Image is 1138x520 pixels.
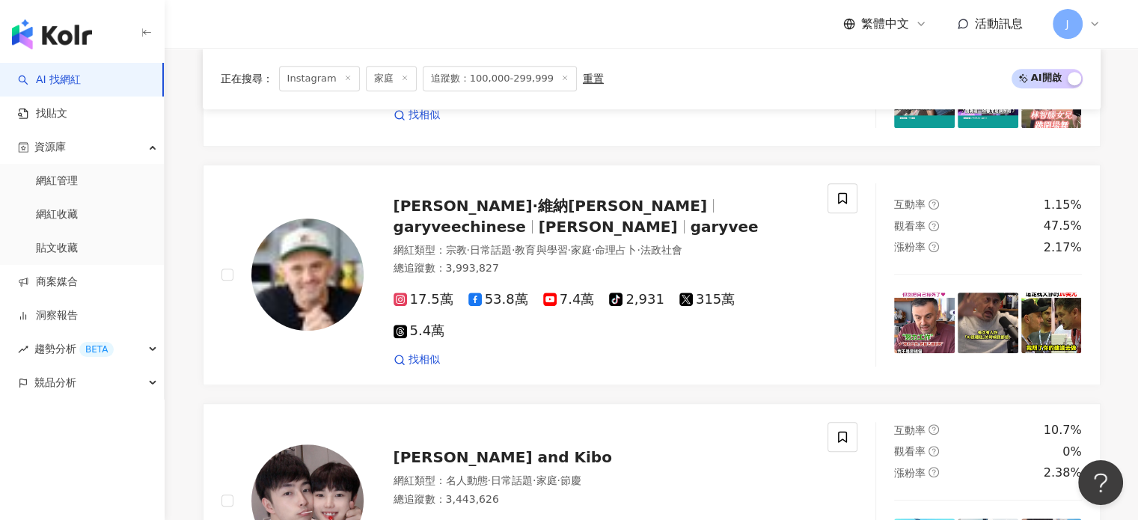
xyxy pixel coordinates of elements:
[394,261,810,276] div: 總追蹤數 ： 3,993,827
[640,244,682,256] span: 法政社會
[929,221,939,231] span: question-circle
[1044,422,1082,438] div: 10.7%
[1078,460,1123,505] iframe: Help Scout Beacon - Open
[203,165,1101,386] a: KOL Avatar[PERSON_NAME]·維納[PERSON_NAME]garyveechinese[PERSON_NAME]garyvee網紅類型：宗教·日常話題·教育與學習·家庭·命理...
[1021,293,1082,353] img: post-image
[929,242,939,252] span: question-circle
[894,467,926,479] span: 漲粉率
[394,243,810,258] div: 網紅類型 ：
[394,474,810,489] div: 網紅類型 ：
[894,241,926,253] span: 漲粉率
[18,106,67,121] a: 找貼文
[592,244,595,256] span: ·
[34,366,76,400] span: 競品分析
[446,244,467,256] span: 宗教
[394,197,707,215] span: [PERSON_NAME]·維納[PERSON_NAME]
[557,474,560,486] span: ·
[394,108,440,123] a: 找相似
[1065,16,1068,32] span: J
[221,73,273,85] span: 正在搜尋 ：
[679,292,735,308] span: 315萬
[1044,465,1082,481] div: 2.38%
[79,342,114,357] div: BETA
[18,73,81,88] a: searchAI 找網紅
[929,446,939,456] span: question-circle
[929,424,939,435] span: question-circle
[894,424,926,436] span: 互動率
[958,293,1018,353] img: post-image
[394,352,440,367] a: 找相似
[279,66,360,91] span: Instagram
[894,220,926,232] span: 觀看率
[583,73,604,85] div: 重置
[1044,239,1082,256] div: 2.17%
[470,244,512,256] span: 日常話題
[861,16,909,32] span: 繁體中文
[409,108,440,123] span: 找相似
[515,244,567,256] span: 教育與學習
[446,474,488,486] span: 名人動態
[609,292,664,308] span: 2,931
[539,218,678,236] span: [PERSON_NAME]
[533,474,536,486] span: ·
[394,492,810,507] div: 總追蹤數 ： 3,443,626
[34,130,66,164] span: 資源庫
[1044,218,1082,234] div: 47.5%
[409,352,440,367] span: 找相似
[543,292,595,308] span: 7.4萬
[394,448,612,466] span: [PERSON_NAME] and Kibo
[894,445,926,457] span: 觀看率
[975,16,1023,31] span: 活動訊息
[894,198,926,210] span: 互動率
[12,19,92,49] img: logo
[36,207,78,222] a: 網紅收藏
[18,308,78,323] a: 洞察報告
[366,66,417,91] span: 家庭
[536,474,557,486] span: 家庭
[36,241,78,256] a: 貼文收藏
[394,218,526,236] span: garyveechinese
[394,323,445,339] span: 5.4萬
[468,292,528,308] span: 53.8萬
[488,474,491,486] span: ·
[637,244,640,256] span: ·
[18,275,78,290] a: 商案媒合
[929,199,939,209] span: question-circle
[36,174,78,189] a: 網紅管理
[567,244,570,256] span: ·
[894,293,955,353] img: post-image
[691,218,759,236] span: garyvee
[251,218,364,331] img: KOL Avatar
[929,467,939,477] span: question-circle
[423,66,577,91] span: 追蹤數：100,000-299,999
[1062,444,1081,460] div: 0%
[560,474,581,486] span: 節慶
[467,244,470,256] span: ·
[595,244,637,256] span: 命理占卜
[1044,197,1082,213] div: 1.15%
[394,292,453,308] span: 17.5萬
[571,244,592,256] span: 家庭
[491,474,533,486] span: 日常話題
[512,244,515,256] span: ·
[18,344,28,355] span: rise
[34,332,114,366] span: 趨勢分析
